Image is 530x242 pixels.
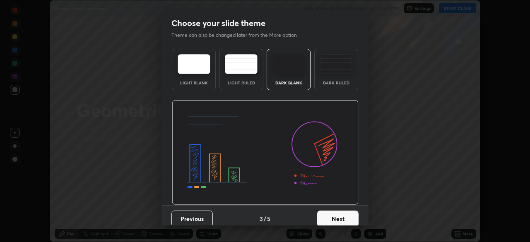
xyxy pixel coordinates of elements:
button: Next [317,211,359,227]
div: Light Blank [177,81,210,85]
div: Dark Blank [272,81,305,85]
p: Theme can also be changed later from the More option [171,31,306,39]
div: Light Ruled [225,81,258,85]
img: darkThemeBanner.d06ce4a2.svg [172,100,359,205]
img: darkTheme.f0cc69e5.svg [272,54,305,74]
img: darkRuledTheme.de295e13.svg [320,54,352,74]
img: lightTheme.e5ed3b09.svg [178,54,210,74]
button: Previous [171,211,213,227]
h4: / [264,214,266,223]
h4: 3 [260,214,263,223]
h4: 5 [267,214,270,223]
div: Dark Ruled [320,81,353,85]
img: lightRuledTheme.5fabf969.svg [225,54,258,74]
h2: Choose your slide theme [171,18,265,29]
